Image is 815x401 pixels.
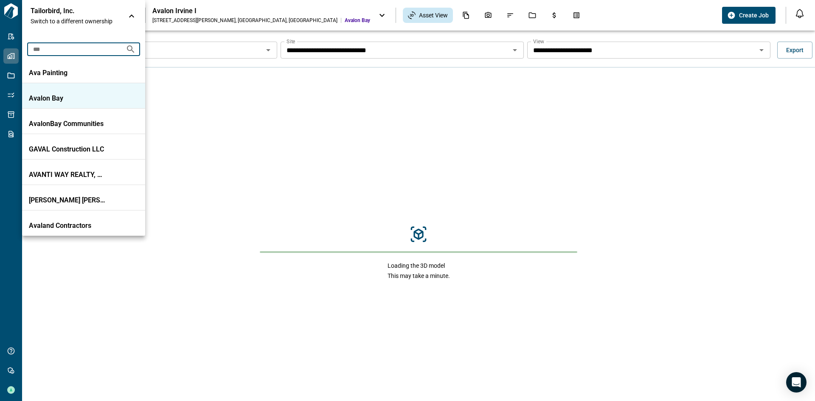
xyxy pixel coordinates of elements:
p: Ava Painting [29,69,105,77]
p: Tailorbird, Inc. [31,7,107,15]
p: GAVAL Construction LLC [29,145,105,154]
button: Search organizations [122,41,139,58]
span: Switch to a different ownership [31,17,120,25]
div: Open Intercom Messenger [786,372,807,393]
p: Avaland Contractors [29,222,105,230]
p: Avalon Bay [29,94,105,103]
p: AvalonBay Communities [29,120,105,128]
p: [PERSON_NAME] [PERSON_NAME] [29,196,105,205]
p: AVANTI WAY REALTY, LLC [29,171,105,179]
